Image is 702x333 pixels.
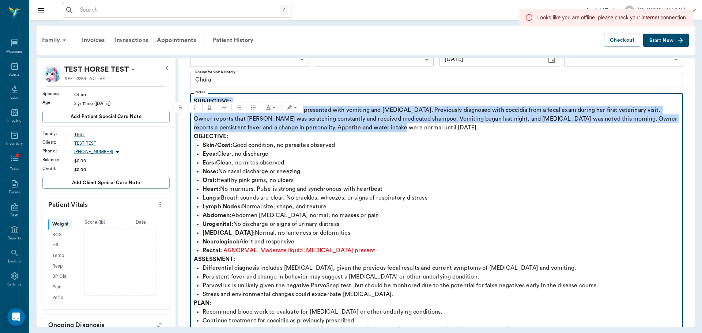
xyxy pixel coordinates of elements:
div: BCS [48,230,72,240]
p: Healthy pink gums, no ulcers [203,176,679,185]
div: Labs [11,95,18,101]
a: Invoices [78,31,109,49]
div: Credit : [42,165,74,172]
a: Appointments [152,31,200,49]
div: Imaging [7,118,22,124]
a: TEST [74,131,170,138]
p: Breath sounds are clear. No crackles, wheezes, or signs of respiratory distress [203,193,679,202]
img: Profile Image [42,64,61,83]
button: Add patient Special Care Note [42,111,170,122]
span: ABNORMAL. Moderate liquid [MEDICAL_DATA] present [223,247,375,253]
button: Add client Special Care Note [42,177,170,189]
strong: SUBJECTIVE: [194,98,231,104]
span: Ordered list (⌃⇧9) [246,102,261,113]
div: Inventory [6,141,23,147]
span: Add client Special Care Note [72,179,140,187]
div: Appts [9,72,19,77]
button: [PERSON_NAME] [619,3,702,17]
p: Stress and environmental changes could exacerbate [MEDICAL_DATA]. [203,290,679,299]
div: Phone : [42,148,74,154]
button: Bold [173,102,188,113]
div: Score ( lb ) [72,219,118,226]
p: No discharge or signs of urinary distress [203,220,679,228]
span: Bold (⌃B) [173,102,188,113]
div: $0.00 [74,158,170,164]
strong: PLAN: [194,300,212,306]
p: Good condition, no parasites observed [203,141,679,150]
div: Age : [42,99,74,106]
input: Search [77,5,280,15]
div: Reports [8,236,21,241]
input: MM/DD/YYYY [439,52,541,67]
div: Perio [48,292,72,303]
button: Ordered list [246,102,261,113]
p: Chula, an 8-week-old [PERSON_NAME], presented with vomiting and [MEDICAL_DATA]. Previously diagno... [194,97,679,132]
p: TEST HORSE TEST [64,64,129,75]
p: Patient Vitals [42,194,170,213]
span: Add patient Special Care Note [71,113,141,121]
div: Staff [11,213,18,218]
textarea: Chula [195,76,678,84]
strong: Urogenital: [203,221,233,227]
div: HR [48,240,72,251]
strong: Skin/Coat: [203,142,233,148]
p: [PHONE_NUMBER] [74,149,113,155]
p: Normal, no lameness or deformities [203,228,679,237]
div: Weight [48,219,72,230]
button: more [154,198,166,211]
button: Add Task [582,3,619,17]
div: / [280,5,288,15]
div: Open Intercom Messenger [7,308,25,326]
button: Choose date, selected date is Oct 4, 2025 [544,52,559,67]
p: Persistent fever and change in behavior may suggest a [MEDICAL_DATA] or other underlying condition. [203,272,679,281]
label: Notes [195,90,205,95]
p: #PET-2264 - ACTIVE [64,75,105,82]
button: Italic [188,102,202,113]
div: Temp [48,250,72,261]
span: Italic (⌃I) [188,102,202,113]
div: [PERSON_NAME] [638,6,686,15]
p: No murmurs. Pulse is strong and synchronous with heartbeat [203,185,679,193]
div: Forms [9,190,20,195]
strong: Lungs: [203,195,221,201]
a: TEST TEST [74,140,170,147]
button: Checkout [604,34,640,47]
p: Normal size, shape, and texture [203,202,679,211]
button: Close drawer [34,3,48,18]
p: Recommend blood work to evaluate for [MEDICAL_DATA] or other underlying conditions. [203,307,679,316]
div: Lookup [8,259,21,264]
strong: Heart: [203,186,220,192]
p: Abdomen [MEDICAL_DATA] normal, no masses or pain [203,211,679,220]
button: Underline [202,102,217,113]
a: Patient History [208,31,258,49]
div: Other [74,91,170,98]
strong: Lymph Nodes: [203,204,242,209]
div: Settings [7,282,22,287]
div: Family : [42,130,74,137]
span: Underline (⌃U) [202,102,217,113]
strong: OBJECTIVE: [194,133,229,139]
strong: Ears: [203,160,216,166]
div: Client : [42,139,74,145]
div: 2 yr 11 mo ([DATE]) [74,100,170,107]
strong: Nose: [203,169,218,174]
div: BP Dia [48,272,72,282]
strong: Abdomen: [203,212,231,218]
a: Transactions [109,31,152,49]
strong: ASSESSMENT: [194,256,235,262]
div: Family [38,31,73,49]
div: Species : [42,90,74,97]
div: Tasks [10,167,19,172]
label: Reason for Visit & History [195,69,235,75]
button: Strikethrough [217,102,231,113]
p: Continue treatment for coccidia as previously prescribed. [203,316,679,325]
div: Looks like you are offline, please check your internet connection. [537,11,687,24]
strong: Eyes: [203,151,217,157]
